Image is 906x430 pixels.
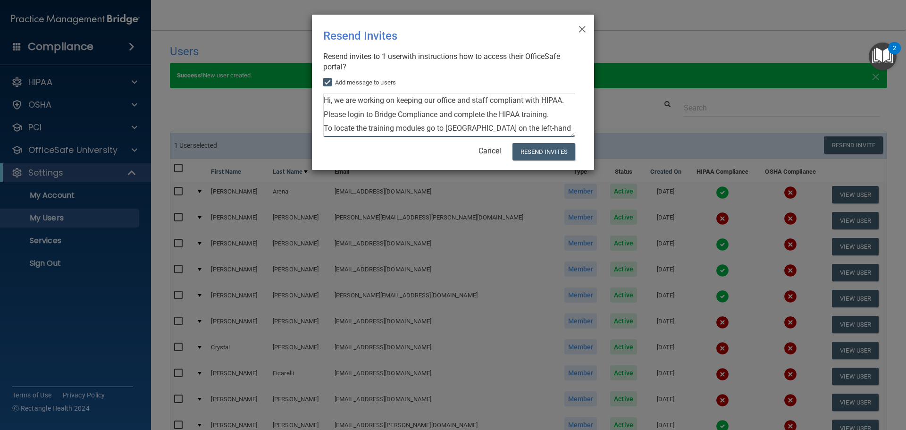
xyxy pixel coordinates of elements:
input: Add message to users [323,79,334,86]
div: Resend invites to 1 user with instructions how to access their OfficeSafe portal? [323,51,575,72]
a: Cancel [478,146,501,155]
span: × [578,18,587,37]
button: Resend Invites [512,143,575,160]
div: 2 [893,48,896,60]
div: Resend Invites [323,22,544,50]
button: Open Resource Center, 2 new notifications [869,42,897,70]
label: Add message to users [323,77,396,88]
